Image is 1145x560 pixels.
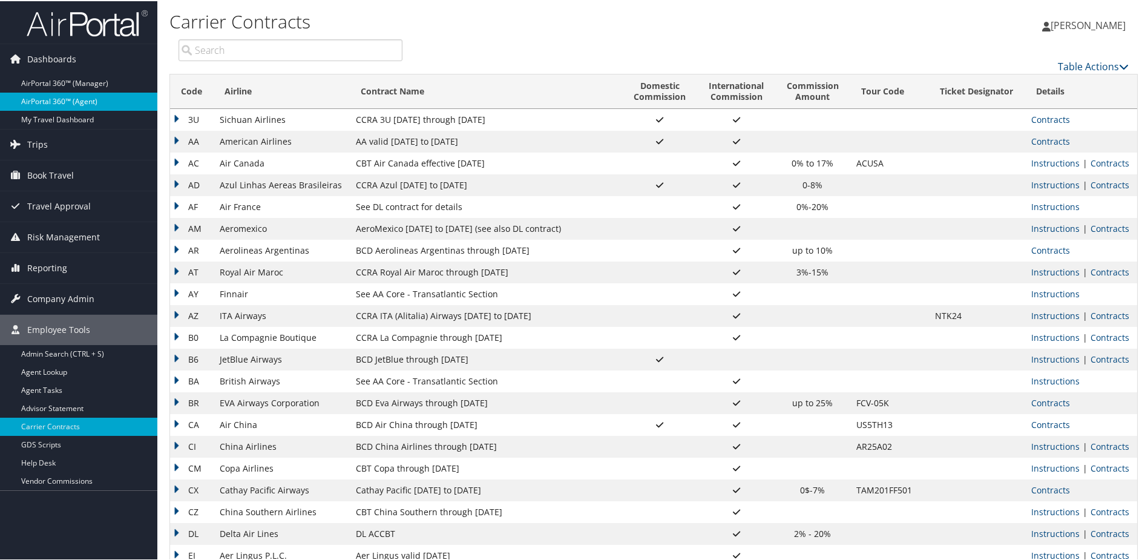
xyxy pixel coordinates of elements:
[350,173,622,195] td: CCRA Azul [DATE] to [DATE]
[775,195,850,217] td: 0%-20%
[1031,418,1070,429] a: View Contracts
[1031,505,1080,516] a: View Ticketing Instructions
[214,435,350,456] td: China Airlines
[27,252,67,282] span: Reporting
[350,326,622,348] td: CCRA La Compagnie through [DATE]
[1080,222,1091,233] span: |
[1031,178,1080,189] a: View Ticketing Instructions
[1042,6,1138,42] a: [PERSON_NAME]
[1080,440,1091,451] span: |
[350,435,622,456] td: BCD China Airlines through [DATE]
[1031,527,1080,538] a: View Ticketing Instructions
[179,38,402,60] input: Search
[1031,265,1080,277] a: View Ticketing Instructions
[1091,331,1129,342] a: View Contracts
[214,413,350,435] td: Air China
[1091,156,1129,168] a: View Contracts
[350,239,622,260] td: BCD Aerolineas Argentinas through [DATE]
[1091,309,1129,320] a: View Contracts
[850,413,929,435] td: US5TH13
[214,151,350,173] td: Air Canada
[350,108,622,130] td: CCRA 3U [DATE] through [DATE]
[775,73,850,108] th: CommissionAmount: activate to sort column ascending
[775,151,850,173] td: 0% to 17%
[1080,309,1091,320] span: |
[27,190,91,220] span: Travel Approval
[170,456,214,478] td: CM
[1031,200,1080,211] a: View Ticketing Instructions
[170,173,214,195] td: AD
[350,391,622,413] td: BCD Eva Airways through [DATE]
[214,326,350,348] td: La Compagnie Boutique
[1031,461,1080,473] a: View Ticketing Instructions
[350,73,622,108] th: Contract Name: activate to sort column ascending
[170,151,214,173] td: AC
[214,195,350,217] td: Air France
[27,128,48,159] span: Trips
[170,522,214,544] td: DL
[27,159,74,189] span: Book Travel
[170,195,214,217] td: AF
[170,108,214,130] td: 3U
[1080,156,1091,168] span: |
[622,73,697,108] th: DomesticCommission: activate to sort column ascending
[170,217,214,239] td: AM
[350,413,622,435] td: BCD Air China through [DATE]
[775,391,850,413] td: up to 25%
[850,73,929,108] th: Tour Code: activate to sort column ascending
[1031,374,1080,386] a: View Ticketing Instructions
[170,260,214,282] td: AT
[170,413,214,435] td: CA
[214,522,350,544] td: Delta Air Lines
[1031,548,1080,560] a: View Ticketing Instructions
[850,151,929,173] td: ACUSA
[350,369,622,391] td: See AA Core - Transatlantic Section
[1091,548,1129,560] a: View Contracts
[27,8,148,36] img: airportal-logo.png
[775,478,850,500] td: 0$-7%
[1031,222,1080,233] a: View Ticketing Instructions
[170,348,214,369] td: B6
[1091,527,1129,538] a: View Contracts
[1091,222,1129,233] a: View Contracts
[169,8,815,33] h1: Carrier Contracts
[929,73,1025,108] th: Ticket Designator: activate to sort column ascending
[214,500,350,522] td: China Southern Airlines
[1091,178,1129,189] a: View Contracts
[170,73,214,108] th: Code: activate to sort column descending
[214,217,350,239] td: Aeromexico
[214,130,350,151] td: American Airlines
[1031,287,1080,298] a: View Ticketing Instructions
[1080,331,1091,342] span: |
[1080,265,1091,277] span: |
[170,478,214,500] td: CX
[1031,113,1070,124] a: View Contracts
[1080,548,1091,560] span: |
[1031,352,1080,364] a: View Ticketing Instructions
[1091,505,1129,516] a: View Contracts
[1091,461,1129,473] a: View Contracts
[1031,309,1080,320] a: View Ticketing Instructions
[170,130,214,151] td: AA
[1080,505,1091,516] span: |
[1031,243,1070,255] a: View Contracts
[214,173,350,195] td: Azul Linhas Aereas Brasileiras
[350,522,622,544] td: DL ACCBT
[1091,265,1129,277] a: View Contracts
[1031,331,1080,342] a: View Ticketing Instructions
[170,282,214,304] td: AY
[214,478,350,500] td: Cathay Pacific Airways
[350,478,622,500] td: Cathay Pacific [DATE] to [DATE]
[350,151,622,173] td: CBT Air Canada effective [DATE]
[350,348,622,369] td: BCD JetBlue through [DATE]
[350,195,622,217] td: See DL contract for details
[775,522,850,544] td: 2% - 20%
[929,304,1025,326] td: NTK24
[170,369,214,391] td: BA
[1080,527,1091,538] span: |
[1058,59,1129,72] a: Table Actions
[214,456,350,478] td: Copa Airlines
[214,73,350,108] th: Airline: activate to sort column ascending
[170,326,214,348] td: B0
[350,456,622,478] td: CBT Copa through [DATE]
